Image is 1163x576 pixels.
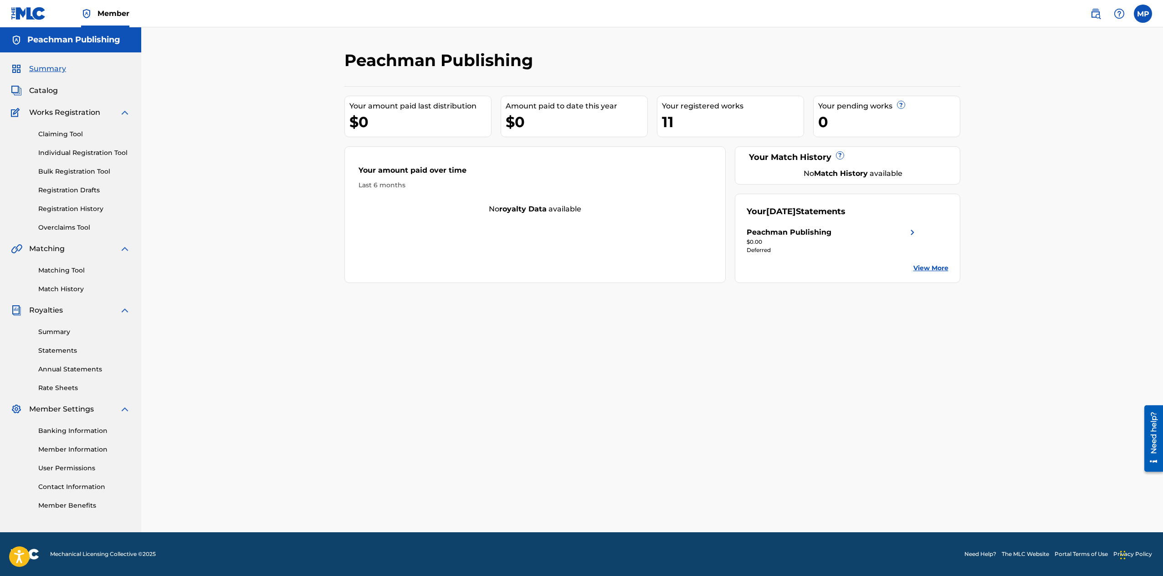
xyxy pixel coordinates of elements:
img: Summary [11,63,22,74]
a: Match History [38,284,130,294]
div: User Menu [1134,5,1152,23]
a: Member Benefits [38,501,130,510]
a: Need Help? [964,550,996,558]
span: ? [897,101,905,108]
a: Portal Terms of Use [1055,550,1108,558]
a: Individual Registration Tool [38,148,130,158]
div: Deferred [747,246,918,254]
a: Statements [38,346,130,355]
div: Help [1110,5,1128,23]
a: SummarySummary [11,63,66,74]
div: $0 [506,112,647,132]
div: Your registered works [662,101,804,112]
a: Bulk Registration Tool [38,167,130,176]
strong: Match History [814,169,868,178]
span: Member [97,8,129,19]
div: Your Statements [747,206,845,218]
img: logo [11,549,39,560]
img: Royalties [11,305,22,316]
a: View More [913,263,948,273]
div: No available [345,204,726,215]
a: Claiming Tool [38,129,130,139]
a: Annual Statements [38,365,130,374]
span: [DATE] [766,206,796,216]
div: $0.00 [747,238,918,246]
div: Last 6 months [359,180,712,190]
div: Your Match History [747,151,948,164]
a: Summary [38,327,130,337]
div: Your pending works [818,101,960,112]
div: Your amount paid last distribution [349,101,491,112]
img: expand [119,404,130,415]
span: ? [836,152,844,159]
a: Matching Tool [38,266,130,275]
span: Works Registration [29,107,100,118]
img: expand [119,305,130,316]
div: Peachman Publishing [747,227,831,238]
div: Drag [1120,541,1126,569]
a: Contact Information [38,482,130,492]
img: search [1090,8,1101,19]
div: 0 [818,112,960,132]
img: expand [119,243,130,254]
img: Catalog [11,85,22,96]
a: Registration Drafts [38,185,130,195]
a: The MLC Website [1002,550,1049,558]
img: Matching [11,243,22,254]
img: right chevron icon [907,227,918,238]
a: Rate Sheets [38,383,130,393]
a: Public Search [1086,5,1105,23]
span: Mechanical Licensing Collective © 2025 [50,550,156,558]
div: 11 [662,112,804,132]
h5: Peachman Publishing [27,35,120,45]
img: help [1114,8,1125,19]
div: Your amount paid over time [359,165,712,180]
iframe: Resource Center [1137,402,1163,475]
span: Summary [29,63,66,74]
span: Royalties [29,305,63,316]
span: Matching [29,243,65,254]
span: Catalog [29,85,58,96]
img: MLC Logo [11,7,46,20]
div: Amount paid to date this year [506,101,647,112]
img: Accounts [11,35,22,46]
img: Member Settings [11,404,22,415]
span: Member Settings [29,404,94,415]
img: expand [119,107,130,118]
a: Overclaims Tool [38,223,130,232]
a: User Permissions [38,463,130,473]
a: Member Information [38,445,130,454]
a: Banking Information [38,426,130,436]
img: Top Rightsholder [81,8,92,19]
h2: Peachman Publishing [344,50,538,71]
a: Peachman Publishingright chevron icon$0.00Deferred [747,227,918,254]
div: No available [758,168,948,179]
iframe: Chat Widget [1117,532,1163,576]
div: $0 [349,112,491,132]
a: Registration History [38,204,130,214]
img: Works Registration [11,107,23,118]
strong: royalty data [499,205,547,213]
a: Privacy Policy [1113,550,1152,558]
a: CatalogCatalog [11,85,58,96]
